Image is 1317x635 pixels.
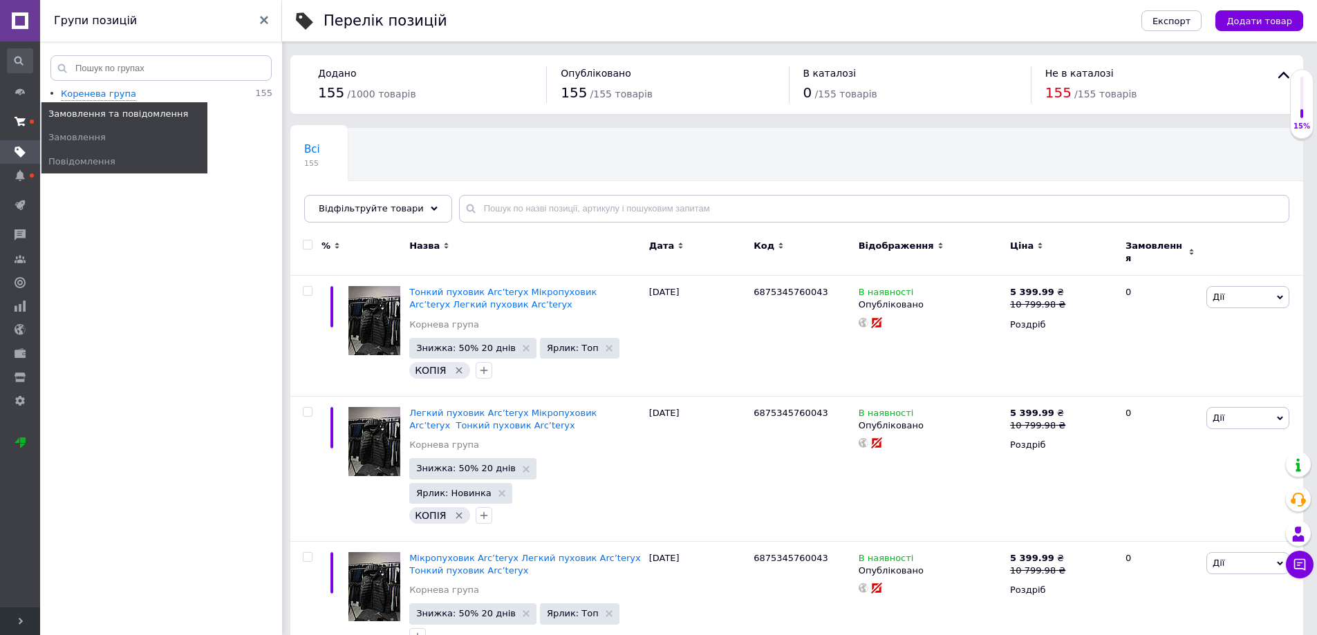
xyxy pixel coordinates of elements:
[41,126,207,149] a: Замовлення
[1010,240,1034,252] span: Ціна
[409,584,479,596] a: Корнева група
[415,365,446,376] span: КОПІЯ
[1010,439,1114,451] div: Роздріб
[48,131,106,144] span: Замовлення
[409,319,479,331] a: Корнева група
[561,84,587,101] span: 155
[416,609,516,618] span: Знижка: 50% 20 днів
[754,408,828,418] span: 6875345760043
[1045,84,1072,101] span: 155
[859,298,1003,311] div: Опубліковано
[304,143,320,155] span: Всі
[1141,10,1202,31] button: Експорт
[1010,552,1065,565] div: ₴
[48,108,188,120] span: Замовлення та повідомлення
[547,343,599,352] span: Ярлик: Топ
[1125,240,1185,265] span: Замовлення
[561,68,631,79] span: Опубліковано
[1215,10,1303,31] button: Додати товар
[409,287,597,310] a: Тонкий пуховик Arc’teryx Мікропуховик Arc’teryx Легкий пуховик Arc’teryx
[1045,68,1114,79] span: Не в каталозі
[304,158,320,169] span: 155
[1152,16,1191,26] span: Експорт
[859,240,934,252] span: Відображення
[859,287,914,301] span: В наявності
[321,240,330,252] span: %
[61,88,136,101] div: Коренева група
[1010,565,1065,577] div: 10 799.98 ₴
[324,14,447,28] div: Перелік позицій
[416,343,516,352] span: Знижка: 50% 20 днів
[859,565,1003,577] div: Опубліковано
[348,286,400,355] img: Микропуховик Arc’teryx Легкий пуховик Arc’teryx Тонкий пуховик Arc’teryx
[50,55,272,81] input: Пошук по групах
[1117,396,1203,541] div: 0
[1010,286,1065,298] div: ₴
[416,464,516,473] span: Знижка: 50% 20 днів
[318,68,356,79] span: Додано
[1010,407,1065,419] div: ₴
[48,155,115,168] span: Повідомлення
[1010,408,1054,418] b: 5 399.99
[255,88,272,101] span: 155
[803,84,812,101] span: 0
[409,240,440,252] span: Назва
[459,195,1289,222] input: Пошук по назві позиції, артикулу і пошуковим запитам
[1010,319,1114,331] div: Роздріб
[347,88,415,99] span: / 1000 товарів
[1010,298,1065,311] div: 10 799.98 ₴
[646,276,751,397] div: [DATE]
[803,68,857,79] span: В каталозі
[1213,413,1224,423] span: Дії
[590,88,653,99] span: / 155 товарів
[1213,558,1224,568] span: Дії
[409,439,479,451] a: Корнева група
[1291,122,1313,131] div: 15%
[754,287,828,297] span: 6875345760043
[547,609,599,618] span: Ярлик: Топ
[859,408,914,422] span: В наявності
[649,240,675,252] span: Дата
[754,240,774,252] span: Код
[1010,287,1054,297] b: 5 399.99
[814,88,877,99] span: / 155 товарів
[1010,553,1054,563] b: 5 399.99
[1286,551,1314,578] button: Чат з покупцем
[348,552,400,621] img: Микропуховик Arc’teryx Легкий пуховик Arc’teryx Тонкий пуховик Arc’teryx
[859,419,1003,432] div: Опубліковано
[348,407,400,476] img: Микропуховик Arc’teryx Легкий пуховик Arc’teryx Тонкий пуховик Arc’teryx
[416,489,492,497] span: Ярлик: Новинка
[1010,584,1114,596] div: Роздріб
[409,408,597,430] a: Легкий пуховик Arc’teryx Мікропуховик Arc’teryx Тонкий пуховик Arc’teryx
[319,203,424,214] span: Відфільтруйте товари
[646,396,751,541] div: [DATE]
[1010,419,1065,432] div: 10 799.98 ₴
[454,510,465,521] svg: Видалити мітку
[859,553,914,567] span: В наявності
[41,150,207,173] a: Повідомлення
[754,553,828,563] span: 6875345760043
[415,510,446,521] span: КОПІЯ
[1117,276,1203,397] div: 0
[318,84,344,101] span: 155
[1226,16,1292,26] span: Додати товар
[454,365,465,376] svg: Видалити мітку
[1213,292,1224,302] span: Дії
[1074,88,1137,99] span: / 155 товарів
[409,553,641,576] a: Мікропуховик Arc’teryx Легкий пуховик Arc’teryx Тонкий пуховик Arc’teryx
